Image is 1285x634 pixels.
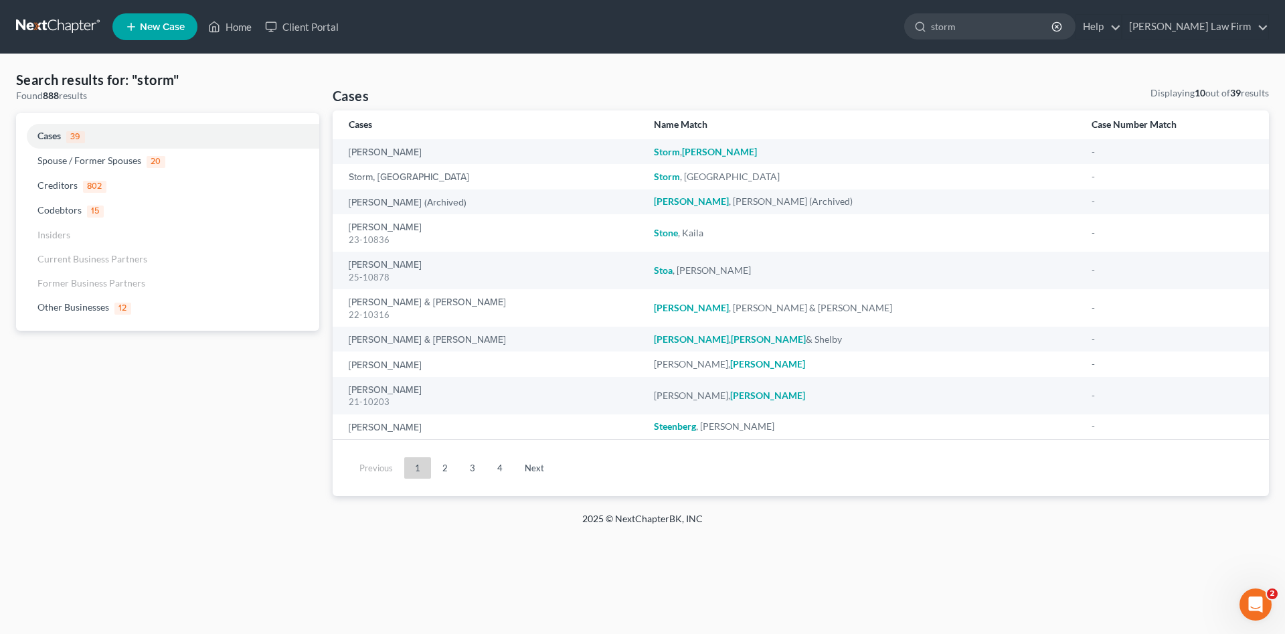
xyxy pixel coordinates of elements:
span: 20 [147,156,165,168]
div: - [1092,170,1254,183]
a: 1 [404,457,431,479]
span: Creditors [37,179,78,191]
a: Cases39 [16,124,319,149]
div: - [1092,420,1254,433]
a: Creditors802 [16,173,319,198]
span: 2 [1267,588,1278,599]
div: 22-10316 [349,309,632,321]
a: Next [514,457,555,479]
span: Former Business Partners [37,277,145,289]
span: 802 [83,181,106,193]
a: [PERSON_NAME] [349,148,422,157]
div: - [1092,358,1254,371]
span: Cases [37,130,61,141]
a: [PERSON_NAME] & [PERSON_NAME] [349,335,506,345]
strong: 10 [1195,87,1205,98]
span: 39 [66,131,85,143]
a: [PERSON_NAME] (Archived) [349,198,466,208]
div: - [1092,301,1254,315]
input: Search by name... [931,14,1053,39]
a: Spouse / Former Spouses20 [16,149,319,173]
div: - [1092,333,1254,346]
a: Help [1076,15,1121,39]
strong: 39 [1230,87,1241,98]
a: [PERSON_NAME] [349,423,422,432]
a: 4 [487,457,513,479]
div: 25-10878 [349,271,632,284]
div: - [1092,145,1254,159]
span: 12 [114,303,131,315]
em: [PERSON_NAME] [654,333,729,345]
em: [PERSON_NAME] [731,333,806,345]
div: , [GEOGRAPHIC_DATA] [654,170,1070,183]
em: Stoa [654,264,673,276]
h4: Cases [333,86,369,105]
div: , & Shelby [654,333,1070,346]
div: , [PERSON_NAME] (Archived) [654,195,1070,208]
div: - [1092,264,1254,277]
h4: Search results for: "storm" [16,70,319,89]
th: Case Number Match [1081,110,1270,139]
a: [PERSON_NAME] [349,361,422,370]
div: - [1092,195,1254,208]
iframe: Intercom live chat [1239,588,1272,621]
a: 3 [459,457,486,479]
a: Former Business Partners [16,271,319,295]
a: [PERSON_NAME] Law Firm [1122,15,1268,39]
th: Name Match [643,110,1081,139]
a: Home [201,15,258,39]
span: Insiders [37,229,70,240]
span: Spouse / Former Spouses [37,155,141,166]
em: [PERSON_NAME] [654,302,729,313]
a: [PERSON_NAME] [349,386,422,395]
div: [PERSON_NAME], [654,389,1070,402]
a: Storm, [GEOGRAPHIC_DATA] [349,173,469,182]
span: 15 [87,206,104,218]
em: [PERSON_NAME] [730,390,805,401]
strong: 888 [43,90,59,101]
div: , [654,145,1070,159]
div: - [1092,226,1254,240]
a: [PERSON_NAME] [349,223,422,232]
a: Other Businesses12 [16,295,319,320]
em: Storm [654,171,680,182]
em: Storm [654,146,680,157]
em: Steenberg [654,420,696,432]
a: Client Portal [258,15,345,39]
div: - [1092,389,1254,402]
em: Stone [654,227,678,238]
div: 23-10836 [349,234,632,246]
em: [PERSON_NAME] [654,195,729,207]
span: Other Businesses [37,301,109,313]
div: 2025 © NextChapterBK, INC [261,512,1024,536]
div: [PERSON_NAME], [654,358,1070,371]
div: Displaying out of results [1150,86,1269,100]
div: , [PERSON_NAME] [654,420,1070,433]
a: [PERSON_NAME] [349,260,422,270]
div: Found results [16,89,319,102]
div: , [PERSON_NAME] [654,264,1070,277]
span: Codebtors [37,204,82,216]
div: 21-10203 [349,396,632,408]
em: [PERSON_NAME] [682,146,757,157]
span: Current Business Partners [37,253,147,264]
span: New Case [140,22,185,32]
a: Codebtors15 [16,198,319,223]
em: [PERSON_NAME] [730,358,805,370]
a: Current Business Partners [16,247,319,271]
a: Insiders [16,223,319,247]
th: Cases [333,110,643,139]
div: , [PERSON_NAME] & [PERSON_NAME] [654,301,1070,315]
a: [PERSON_NAME] & [PERSON_NAME] [349,298,506,307]
a: 2 [432,457,458,479]
div: , Kaila [654,226,1070,240]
